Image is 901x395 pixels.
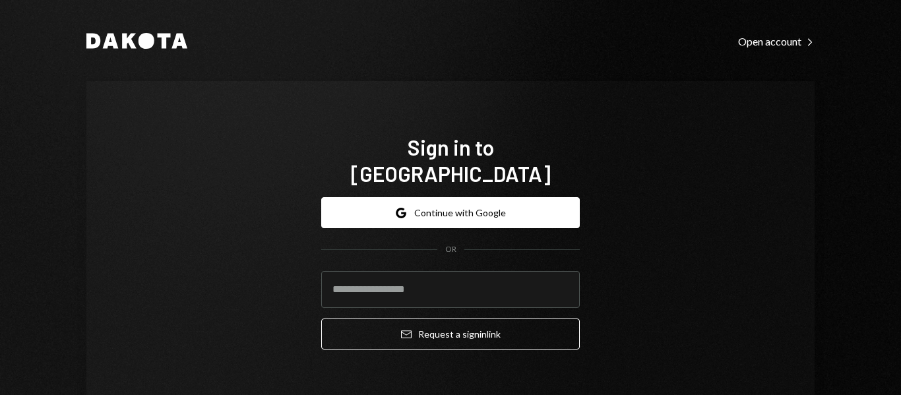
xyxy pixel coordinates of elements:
button: Continue with Google [321,197,580,228]
a: Open account [738,34,815,48]
button: Request a signinlink [321,319,580,349]
div: Open account [738,35,815,48]
h1: Sign in to [GEOGRAPHIC_DATA] [321,134,580,187]
div: OR [445,244,456,255]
